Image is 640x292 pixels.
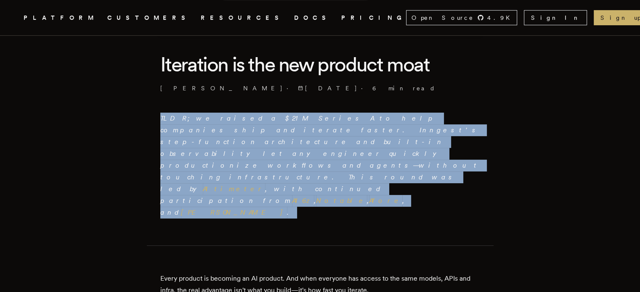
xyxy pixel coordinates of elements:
span: [DATE] [298,84,358,92]
a: [PERSON_NAME] [160,84,283,92]
h1: Iteration is the new product moat [160,51,480,77]
a: Altimeter [203,185,265,193]
a: DOCS [294,13,331,23]
span: 4.9 K [487,13,515,22]
a: A16z [292,197,314,205]
button: RESOURCES [201,13,284,23]
button: PLATFORM [24,13,97,23]
a: Afore [369,197,402,205]
a: Notable [316,197,367,205]
a: [PERSON_NAME] [181,208,287,216]
a: Sign In [524,10,587,25]
span: Open Source [412,13,474,22]
a: PRICING [341,13,406,23]
p: · · [160,84,480,92]
em: TLDR; we raised a $21M Series A to help companies ship and iterate faster. Inngest's step-functio... [160,114,480,216]
a: CUSTOMERS [107,13,191,23]
span: 6 min read [372,84,436,92]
